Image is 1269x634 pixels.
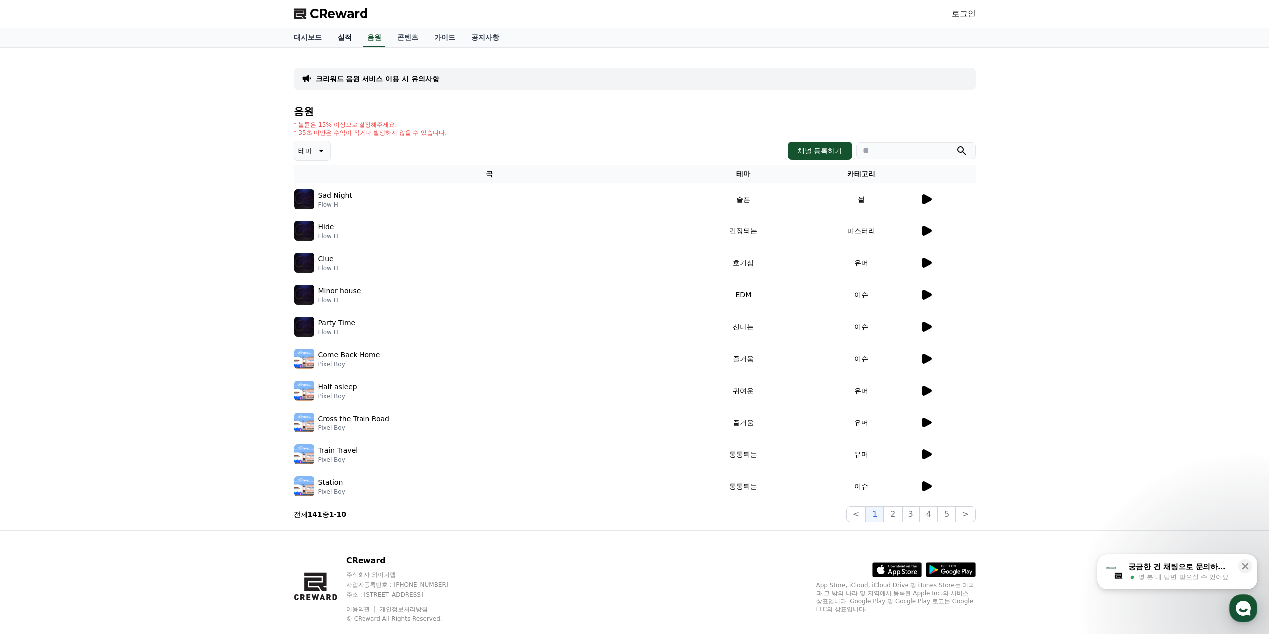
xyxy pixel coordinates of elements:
[802,279,919,311] td: 이슈
[3,316,66,341] a: 홈
[318,286,361,296] p: Minor house
[956,506,975,522] button: >
[318,360,380,368] p: Pixel Boy
[685,407,802,438] td: 즐거움
[318,445,358,456] p: Train Travel
[294,476,314,496] img: music
[318,201,352,209] p: Flow H
[294,285,314,305] img: music
[685,279,802,311] td: EDM
[346,571,468,579] p: 주식회사 와이피랩
[31,331,37,339] span: 홈
[308,510,322,518] strong: 141
[286,28,330,47] a: 대시보드
[685,311,802,343] td: 신나는
[802,407,919,438] td: 유머
[294,444,314,464] img: music
[318,477,343,488] p: Station
[938,506,956,522] button: 5
[318,392,357,400] p: Pixel Boy
[685,375,802,407] td: 귀여운
[816,581,976,613] p: App Store, iCloud, iCloud Drive 및 iTunes Store는 미국과 그 밖의 나라 및 지역에서 등록된 Apple Inc.의 서비스 상표입니다. Goo...
[802,215,919,247] td: 미스터리
[463,28,507,47] a: 공지사항
[129,316,191,341] a: 설정
[318,328,356,336] p: Flow H
[802,343,919,375] td: 이슈
[920,506,938,522] button: 4
[685,215,802,247] td: 긴장되는
[337,510,346,518] strong: 10
[685,438,802,470] td: 통통튀는
[316,74,439,84] a: 크리워드 음원 서비스 이용 시 유의사항
[346,591,468,599] p: 주소 : [STREET_ADDRESS]
[802,470,919,502] td: 이슈
[294,165,685,183] th: 곡
[884,506,902,522] button: 2
[426,28,463,47] a: 가이드
[318,424,389,432] p: Pixel Boy
[802,183,919,215] td: 썰
[91,332,103,340] span: 대화
[66,316,129,341] a: 대화
[310,6,368,22] span: CReward
[294,413,314,432] img: music
[802,438,919,470] td: 유머
[294,189,314,209] img: music
[346,581,468,589] p: 사업자등록번호 : [PHONE_NUMBER]
[318,254,334,264] p: Clue
[389,28,426,47] a: 콘텐츠
[294,253,314,273] img: music
[154,331,166,339] span: 설정
[318,222,334,232] p: Hide
[346,615,468,623] p: © CReward All Rights Reserved.
[685,343,802,375] td: 즐거움
[363,28,385,47] a: 음원
[902,506,920,522] button: 3
[294,221,314,241] img: music
[380,606,428,613] a: 개인정보처리방침
[294,6,368,22] a: CReward
[802,311,919,343] td: 이슈
[294,141,331,161] button: 테마
[952,8,976,20] a: 로그인
[318,318,356,328] p: Party Time
[866,506,884,522] button: 1
[346,606,377,613] a: 이용약관
[294,106,976,117] h4: 음원
[685,165,802,183] th: 테마
[802,375,919,407] td: 유머
[294,381,314,401] img: music
[318,488,345,496] p: Pixel Boy
[318,414,389,424] p: Cross the Train Road
[318,456,358,464] p: Pixel Boy
[318,350,380,360] p: Come Back Home
[298,144,312,158] p: 테마
[330,28,360,47] a: 실적
[802,247,919,279] td: 유머
[318,264,338,272] p: Flow H
[802,165,919,183] th: 카테고리
[294,129,447,137] p: * 35초 미만은 수익이 적거나 발생하지 않을 수 있습니다.
[846,506,866,522] button: <
[685,247,802,279] td: 호기심
[329,510,334,518] strong: 1
[294,349,314,369] img: music
[294,509,347,519] p: 전체 중 -
[318,190,352,201] p: Sad Night
[318,296,361,304] p: Flow H
[346,555,468,567] p: CReward
[685,470,802,502] td: 통통튀는
[685,183,802,215] td: 슬픈
[294,121,447,129] p: * 볼륨은 15% 이상으로 설정해주세요.
[318,232,338,240] p: Flow H
[788,142,852,160] button: 채널 등록하기
[294,317,314,337] img: music
[318,382,357,392] p: Half asleep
